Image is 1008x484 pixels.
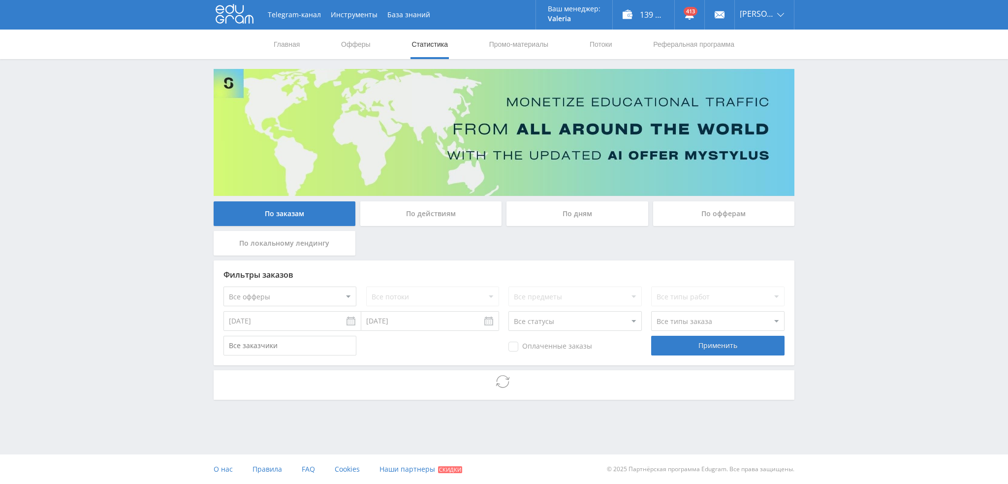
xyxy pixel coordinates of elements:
span: О нас [214,464,233,474]
div: Применить [651,336,784,355]
div: Фильтры заказов [223,270,785,279]
a: Потоки [589,30,613,59]
div: По заказам [214,201,355,226]
p: Valeria [548,15,600,23]
a: Промо-материалы [488,30,549,59]
span: Cookies [335,464,360,474]
div: По офферам [653,201,795,226]
span: Оплаченные заказы [508,342,592,352]
a: Главная [273,30,301,59]
div: © 2025 Партнёрская программа Edugram. Все права защищены. [509,454,794,484]
input: Все заказчики [223,336,356,355]
div: По локальному лендингу [214,231,355,256]
p: Ваш менеджер: [548,5,600,13]
a: FAQ [302,454,315,484]
a: Правила [252,454,282,484]
span: [PERSON_NAME] [740,10,774,18]
span: Скидки [438,466,462,473]
span: Правила [252,464,282,474]
a: Статистика [410,30,449,59]
div: По действиям [360,201,502,226]
a: Cookies [335,454,360,484]
span: Наши партнеры [379,464,435,474]
a: Реферальная программа [652,30,735,59]
a: Офферы [340,30,372,59]
span: FAQ [302,464,315,474]
img: Banner [214,69,794,196]
div: По дням [506,201,648,226]
a: Наши партнеры Скидки [379,454,462,484]
a: О нас [214,454,233,484]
